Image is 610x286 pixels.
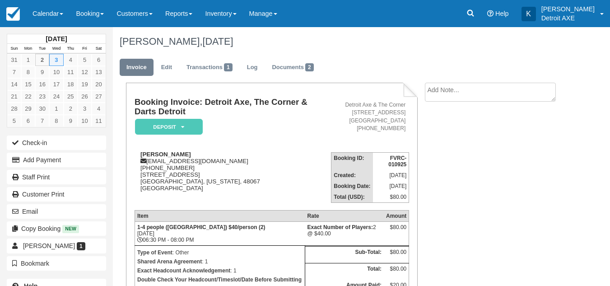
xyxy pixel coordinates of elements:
[137,267,230,274] strong: Exact Headcount Acknowledgement
[49,90,63,103] a: 24
[78,103,92,115] a: 3
[49,115,63,127] a: 8
[64,66,78,78] a: 11
[7,136,106,150] button: Check-in
[305,246,384,263] th: Sub-Total:
[135,211,305,222] th: Item
[135,222,305,246] td: [DATE] 06:30 PM - 08:00 PM
[92,66,106,78] a: 13
[7,103,21,115] a: 28
[305,222,384,246] td: 2 @ $40.00
[331,170,373,181] th: Created:
[384,246,409,263] td: $80.00
[64,90,78,103] a: 25
[21,90,35,103] a: 22
[49,54,63,66] a: 3
[7,239,106,253] a: [PERSON_NAME] 1
[541,14,595,23] p: Detroit AXE
[240,59,265,76] a: Log
[78,115,92,127] a: 10
[92,115,106,127] a: 11
[7,221,106,236] button: Copy Booking New
[7,256,106,271] button: Bookmark
[331,181,373,192] th: Booking Date:
[373,181,409,192] td: [DATE]
[35,103,49,115] a: 30
[7,187,106,202] a: Customer Print
[35,54,49,66] a: 2
[305,211,384,222] th: Rate
[137,248,303,257] p: : Other
[78,90,92,103] a: 26
[78,44,92,54] th: Fri
[224,63,233,71] span: 1
[49,66,63,78] a: 10
[64,44,78,54] th: Thu
[21,54,35,66] a: 1
[305,263,384,280] th: Total:
[137,258,202,265] strong: Shared Arena Agreement
[386,224,406,238] div: $80.00
[23,242,75,249] span: [PERSON_NAME]
[78,66,92,78] a: 12
[35,66,49,78] a: 9
[522,7,536,21] div: K
[35,90,49,103] a: 23
[265,59,320,76] a: Documents2
[6,7,20,21] img: checkfront-main-nav-mini-logo.png
[64,54,78,66] a: 4
[137,266,303,275] p: : 1
[78,78,92,90] a: 19
[49,44,63,54] th: Wed
[7,204,106,219] button: Email
[21,115,35,127] a: 6
[180,59,239,76] a: Transactions1
[92,54,106,66] a: 6
[137,224,265,230] strong: 1-4 people ([GEOGRAPHIC_DATA]) $40/person (2)
[64,103,78,115] a: 2
[46,35,67,42] strong: [DATE]
[202,36,233,47] span: [DATE]
[384,211,409,222] th: Amount
[373,170,409,181] td: [DATE]
[49,103,63,115] a: 1
[21,44,35,54] th: Mon
[7,90,21,103] a: 21
[49,78,63,90] a: 17
[92,44,106,54] th: Sat
[373,192,409,203] td: $80.00
[335,101,405,132] address: Detroit Axe & The Corner [STREET_ADDRESS] [GEOGRAPHIC_DATA] [PHONE_NUMBER]
[135,98,331,116] h1: Booking Invoice: Detroit Axe, The Corner & Darts Detroit
[305,63,314,71] span: 2
[137,277,302,283] b: Double Check Your Headcount/Timeslot/Date Before Submitting
[92,90,106,103] a: 27
[62,225,79,233] span: New
[64,115,78,127] a: 9
[487,10,494,17] i: Help
[35,78,49,90] a: 16
[7,170,106,184] a: Staff Print
[78,54,92,66] a: 5
[21,66,35,78] a: 8
[7,153,106,167] button: Add Payment
[35,44,49,54] th: Tue
[35,115,49,127] a: 7
[541,5,595,14] p: [PERSON_NAME]
[7,54,21,66] a: 31
[135,118,200,135] a: Deposit
[92,103,106,115] a: 4
[384,263,409,280] td: $80.00
[120,36,563,47] h1: [PERSON_NAME],
[331,192,373,203] th: Total (USD):
[331,152,373,170] th: Booking ID:
[140,151,191,158] strong: [PERSON_NAME]
[120,59,154,76] a: Invoice
[154,59,179,76] a: Edit
[307,224,373,230] strong: Exact Number of Players
[21,78,35,90] a: 15
[7,44,21,54] th: Sun
[7,66,21,78] a: 7
[92,78,106,90] a: 20
[495,10,509,17] span: Help
[135,151,331,203] div: [EMAIL_ADDRESS][DOMAIN_NAME] [PHONE_NUMBER] [STREET_ADDRESS] [GEOGRAPHIC_DATA], [US_STATE], 48067...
